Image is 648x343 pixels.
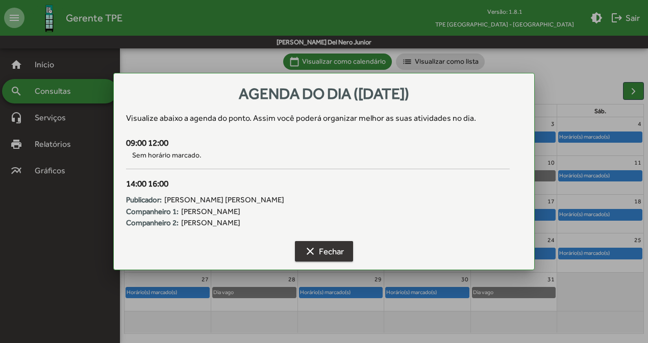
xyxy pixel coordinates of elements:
[126,137,510,150] div: 09:00 12:00
[126,150,510,161] span: Sem horário marcado.
[304,245,316,257] mat-icon: clear
[126,112,522,124] div: Visualize abaixo a agenda do ponto . Assim você poderá organizar melhor as suas atividades no dia.
[126,177,510,191] div: 14:00 16:00
[239,85,409,102] span: Agenda do dia ([DATE])
[181,206,240,218] span: [PERSON_NAME]
[126,217,179,229] strong: Companheiro 2:
[126,194,162,206] strong: Publicador:
[164,194,284,206] span: [PERSON_NAME] [PERSON_NAME]
[181,217,240,229] span: [PERSON_NAME]
[295,241,353,261] button: Fechar
[304,242,344,260] span: Fechar
[126,206,179,218] strong: Companheiro 1:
